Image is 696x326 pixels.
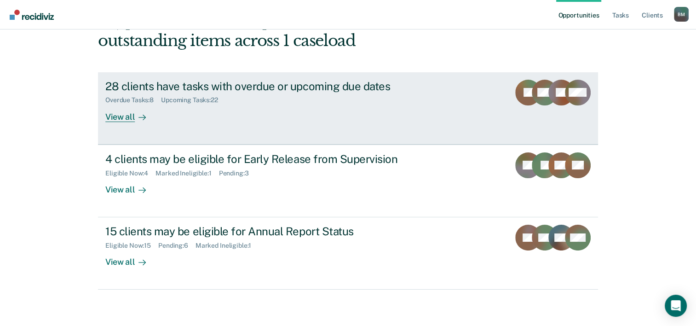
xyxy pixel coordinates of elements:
div: View all [105,104,157,122]
div: Eligible Now : 4 [105,169,155,177]
div: 28 clients have tasks with overdue or upcoming due dates [105,80,428,93]
div: Overdue Tasks : 8 [105,96,161,104]
div: B M [674,7,689,22]
img: Recidiviz [10,10,54,20]
a: 28 clients have tasks with overdue or upcoming due datesOverdue Tasks:8Upcoming Tasks:22View all [98,72,598,145]
div: Pending : 3 [219,169,256,177]
div: 4 clients may be eligible for Early Release from Supervision [105,152,428,166]
button: Profile dropdown button [674,7,689,22]
div: Pending : 6 [158,242,196,250]
div: View all [105,250,157,268]
div: Upcoming Tasks : 22 [161,96,225,104]
div: View all [105,177,157,195]
a: 4 clients may be eligible for Early Release from SupervisionEligible Now:4Marked Ineligible:1Pend... [98,145,598,217]
div: Open Intercom Messenger [665,295,687,317]
div: Marked Ineligible : 1 [155,169,219,177]
div: Marked Ineligible : 1 [196,242,259,250]
div: Hi, [PERSON_NAME]. We’ve found some outstanding items across 1 caseload [98,12,498,50]
div: Eligible Now : 15 [105,242,158,250]
a: 15 clients may be eligible for Annual Report StatusEligible Now:15Pending:6Marked Ineligible:1Vie... [98,217,598,290]
div: 15 clients may be eligible for Annual Report Status [105,225,428,238]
